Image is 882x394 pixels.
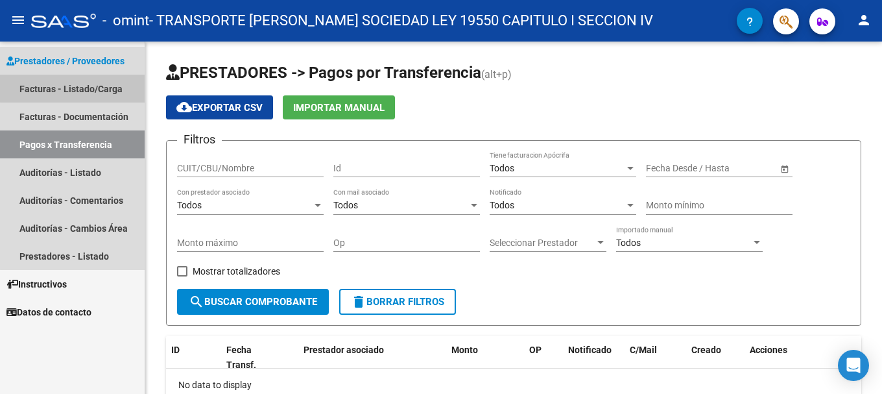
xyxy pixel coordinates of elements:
span: Borrar Filtros [351,296,444,308]
span: Todos [616,238,641,248]
datatable-header-cell: Acciones [745,336,861,379]
datatable-header-cell: C/Mail [625,336,686,379]
span: Buscar Comprobante [189,296,317,308]
h3: Filtros [177,130,222,149]
mat-icon: cloud_download [176,99,192,115]
datatable-header-cell: OP [524,336,563,379]
mat-icon: search [189,294,204,310]
button: Open calendar [778,162,791,175]
span: PRESTADORES -> Pagos por Transferencia [166,64,481,82]
input: End date [697,163,761,174]
button: Borrar Filtros [339,289,456,315]
input: Start date [646,163,686,174]
span: - omint [102,6,149,35]
button: Exportar CSV [166,95,273,119]
span: Notificado [568,345,612,355]
span: C/Mail [630,345,657,355]
span: Prestador asociado [304,345,384,355]
datatable-header-cell: Fecha Transf. [221,336,280,379]
span: Importar Manual [293,102,385,114]
span: Creado [691,345,721,355]
span: Todos [177,200,202,210]
datatable-header-cell: ID [166,336,221,379]
span: Todos [333,200,358,210]
span: Exportar CSV [176,102,263,114]
span: Prestadores / Proveedores [6,54,125,68]
datatable-header-cell: Creado [686,336,745,379]
span: - TRANSPORTE [PERSON_NAME] SOCIEDAD LEY 19550 CAPITULO I SECCION IV [149,6,653,35]
button: Buscar Comprobante [177,289,329,315]
span: Datos de contacto [6,305,91,319]
span: Todos [490,163,514,173]
button: Importar Manual [283,95,395,119]
mat-icon: delete [351,294,366,310]
span: ID [171,345,180,355]
div: Open Intercom Messenger [838,350,869,381]
mat-icon: menu [10,12,26,28]
span: Todos [490,200,514,210]
span: Acciones [750,345,787,355]
mat-icon: person [856,12,872,28]
datatable-header-cell: Prestador asociado [298,336,446,379]
span: Fecha Transf. [226,345,256,370]
datatable-header-cell: Monto [446,336,524,379]
span: OP [529,345,542,355]
span: Seleccionar Prestador [490,238,595,249]
datatable-header-cell: Notificado [563,336,625,379]
span: Mostrar totalizadores [193,264,280,279]
span: Monto [451,345,478,355]
span: Instructivos [6,277,67,291]
span: (alt+p) [481,68,512,80]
